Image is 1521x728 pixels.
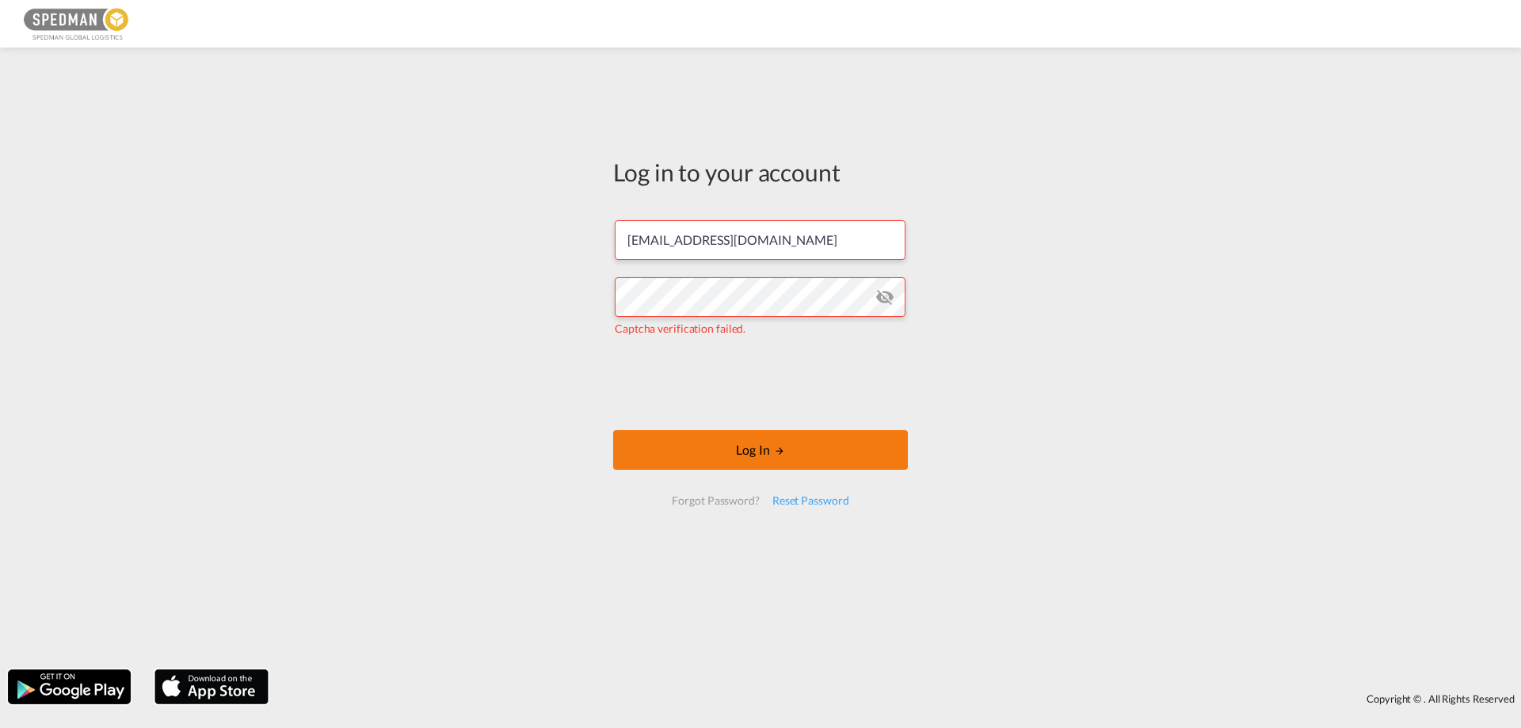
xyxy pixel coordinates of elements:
[615,322,745,335] span: Captcha verification failed.
[665,486,765,515] div: Forgot Password?
[6,668,132,706] img: google.png
[613,430,908,470] button: LOGIN
[613,155,908,189] div: Log in to your account
[875,288,894,307] md-icon: icon-eye-off
[640,353,881,414] iframe: reCAPTCHA
[276,685,1521,712] div: Copyright © . All Rights Reserved
[24,6,131,42] img: c12ca350ff1b11efb6b291369744d907.png
[153,668,270,706] img: apple.png
[615,220,905,260] input: Enter email/phone number
[766,486,856,515] div: Reset Password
